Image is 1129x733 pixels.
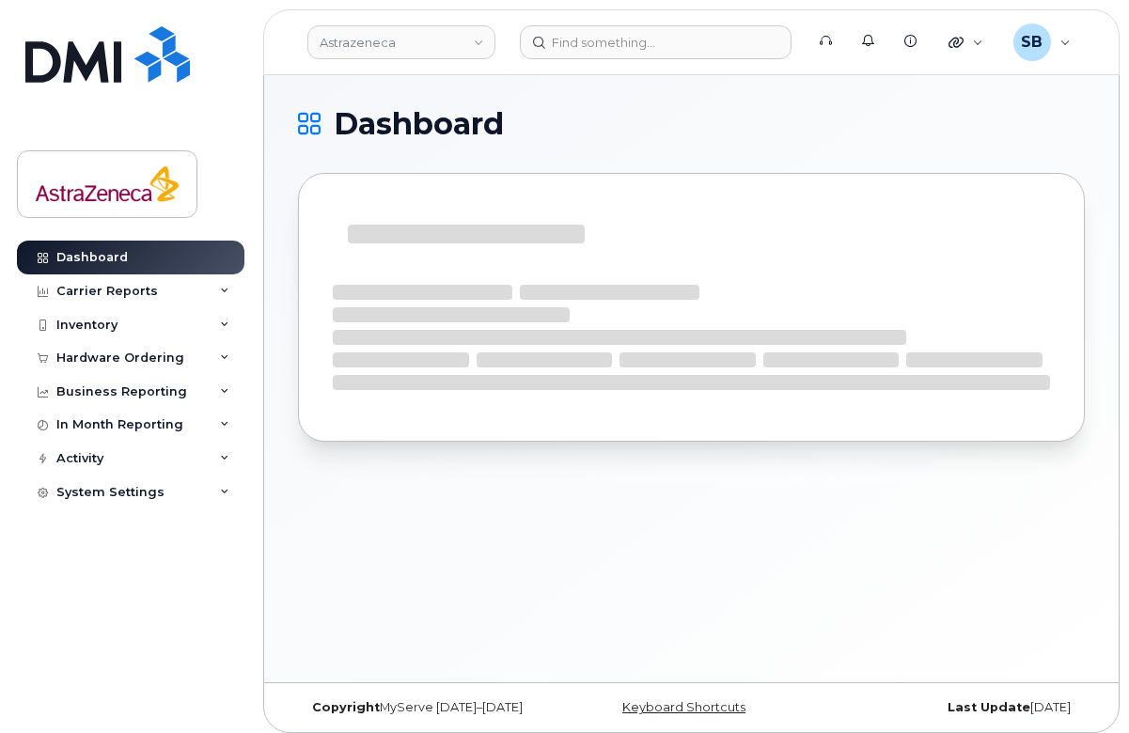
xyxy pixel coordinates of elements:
strong: Copyright [312,700,380,714]
span: Dashboard [334,110,504,138]
div: [DATE] [823,700,1085,715]
div: MyServe [DATE]–[DATE] [298,700,560,715]
a: Keyboard Shortcuts [622,700,745,714]
strong: Last Update [948,700,1030,714]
